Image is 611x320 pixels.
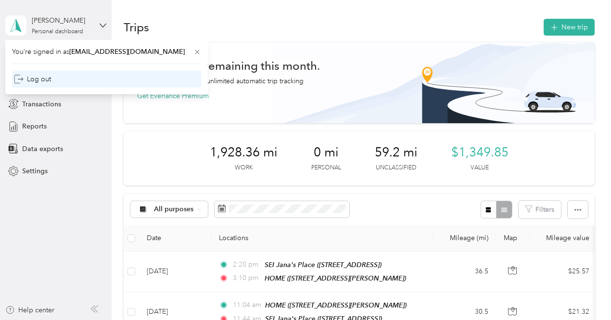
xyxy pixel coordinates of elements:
[22,121,47,131] span: Reports
[471,164,489,172] p: Value
[519,201,561,218] button: Filters
[233,259,260,270] span: 2:20 pm
[376,164,416,172] p: Unclassified
[210,145,278,160] span: 1,928.36 mi
[233,273,260,283] span: 3:10 pm
[32,15,92,26] div: [PERSON_NAME]
[5,305,54,315] button: Help center
[14,74,51,84] div: Log out
[265,261,382,269] span: SEI Jana's Place ([STREET_ADDRESS])
[530,225,597,252] th: Mileage value
[530,252,597,292] td: $25.57
[311,164,341,172] p: Personal
[22,99,61,109] span: Transactions
[273,42,595,123] img: Banner
[137,76,304,86] p: Never miss a mile with unlimited automatic trip tracking
[265,274,406,282] span: HOME ([STREET_ADDRESS][PERSON_NAME])
[22,144,63,154] span: Data exports
[139,252,211,292] td: [DATE]
[211,225,433,252] th: Locations
[375,145,418,160] span: 59.2 mi
[496,225,530,252] th: Map
[124,22,149,32] h1: Trips
[32,29,83,35] div: Personal dashboard
[235,164,253,172] p: Work
[233,300,261,310] span: 11:04 am
[433,225,496,252] th: Mileage (mi)
[451,145,509,160] span: $1,349.85
[314,145,339,160] span: 0 mi
[557,266,611,320] iframe: Everlance-gr Chat Button Frame
[544,19,595,36] button: New trip
[139,225,211,252] th: Date
[433,252,496,292] td: 36.5
[69,48,185,56] span: [EMAIL_ADDRESS][DOMAIN_NAME]
[154,206,194,213] span: All purposes
[22,166,48,176] span: Settings
[137,61,320,71] h1: 30 free trips remaining this month.
[12,47,201,57] span: You’re signed in as
[265,301,407,309] span: HOME ([STREET_ADDRESS][PERSON_NAME])
[137,91,209,101] button: Get Everlance Premium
